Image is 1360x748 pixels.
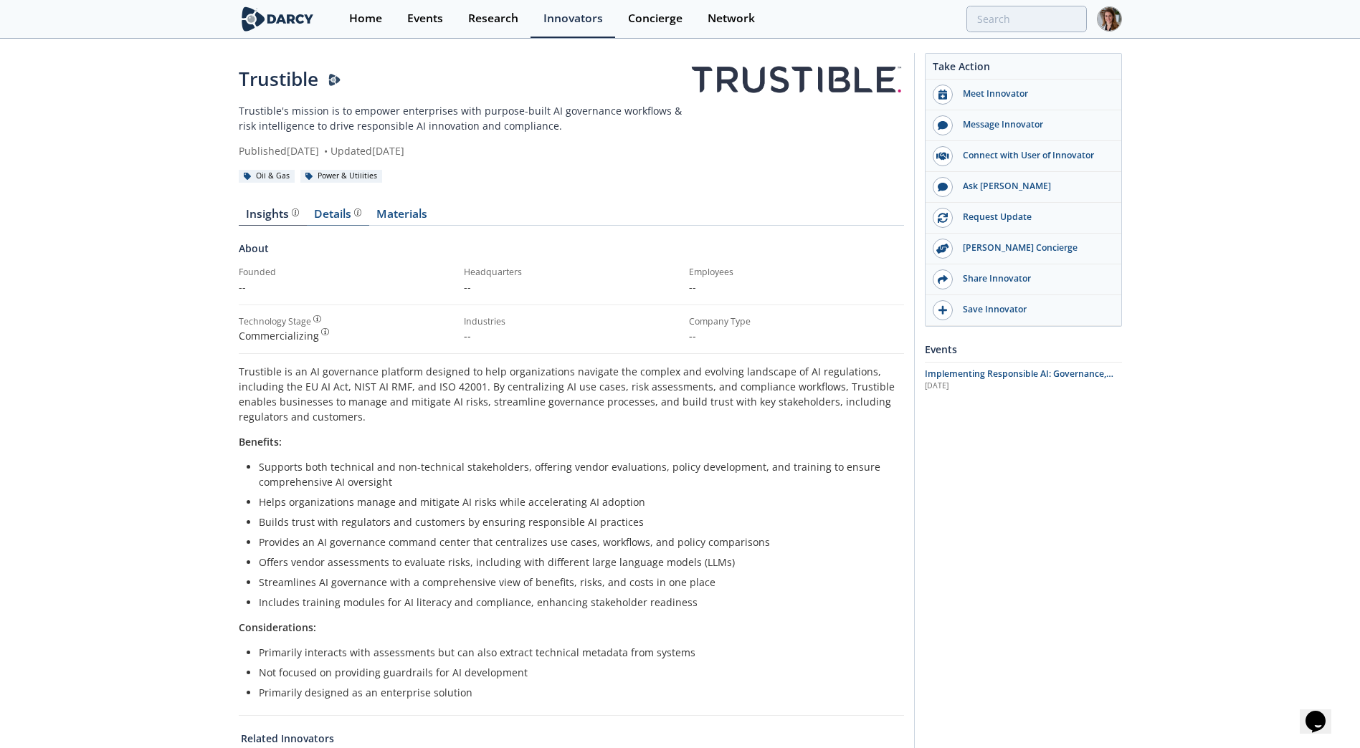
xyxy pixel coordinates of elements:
[953,303,1113,316] div: Save Innovator
[313,315,321,323] img: information.svg
[314,208,361,220] div: Details
[259,459,894,489] li: Supports both technical and non-technical stakeholders, offering vendor evaluations, policy devel...
[689,279,904,294] p: --
[239,241,904,266] div: About
[259,665,894,680] li: Not focused on providing guardrails for AI development
[953,149,1113,162] div: Connect with User of Innovator
[925,368,1113,393] span: Implementing Responsible AI: Governance, Security, and Ethics in the Digital Age
[708,13,755,24] div: Network
[925,368,1122,392] a: Implementing Responsible AI: Governance, Security, and Ethics in the Digital Age [DATE]
[953,211,1113,224] div: Request Update
[689,328,904,343] p: --
[259,555,894,570] li: Offers vendor assessments to evaluate risks, including with different large language models (LLMs)
[464,328,679,343] p: --
[259,685,894,700] li: Primarily designed as an enterprise solution
[239,364,904,424] p: Trustible is an AI governance platform designed to help organizations navigate the complex and ev...
[543,13,603,24] div: Innovators
[464,279,679,294] p: --
[239,6,317,32] img: logo-wide.svg
[349,13,382,24] div: Home
[464,315,679,328] div: Industries
[328,74,341,87] img: Darcy Presenter
[259,494,894,509] li: Helps organizations manage and mitigate AI risks while accelerating AI adoption
[468,13,518,24] div: Research
[953,118,1113,131] div: Message Innovator
[307,208,369,226] a: Details
[246,208,299,220] div: Insights
[259,514,894,529] li: Builds trust with regulators and customers by ensuring responsible AI practices
[925,380,1122,392] div: [DATE]
[689,266,904,279] div: Employees
[321,328,329,336] img: information.svg
[464,266,679,279] div: Headquarters
[239,170,295,183] div: Oil & Gas
[239,315,311,328] div: Technology Stage
[1300,691,1346,734] iframe: chat widget
[925,337,1122,362] div: Events
[239,143,689,158] div: Published [DATE] Updated [DATE]
[966,6,1087,32] input: Advanced Search
[689,315,904,328] div: Company Type
[322,144,331,158] span: •
[369,208,435,226] a: Materials
[953,87,1113,100] div: Meet Innovator
[926,295,1121,326] button: Save Innovator
[239,266,454,279] div: Founded
[241,731,334,746] a: Related Innovators
[239,279,454,294] p: --
[239,328,454,343] div: Commercializing
[953,241,1113,254] div: [PERSON_NAME] Concierge
[300,170,383,183] div: Power & Utilities
[926,59,1121,80] div: Take Action
[354,208,362,216] img: information.svg
[407,13,443,24] div: Events
[953,272,1113,285] div: Share Innovator
[259,595,894,610] li: Includes training modules for AI literacy and compliance, enhancing stakeholder readiness
[1097,6,1122,32] img: Profile
[239,103,689,133] p: Trustible's mission is to empower enterprises with purpose-built AI governance workflows & risk i...
[239,65,689,93] div: Trustible
[239,208,307,226] a: Insights
[239,620,316,634] strong: Considerations:
[259,575,894,590] li: Streamlines AI governance with a comprehensive view of benefits, risks, and costs in one place
[628,13,683,24] div: Concierge
[259,645,894,660] li: Primarily interacts with assessments but can also extract technical metadata from systems
[239,435,282,449] strong: Benefits:
[259,534,894,550] li: Provides an AI governance command center that centralizes use cases, workflows, and policy compar...
[953,180,1113,193] div: Ask [PERSON_NAME]
[292,208,300,216] img: information.svg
